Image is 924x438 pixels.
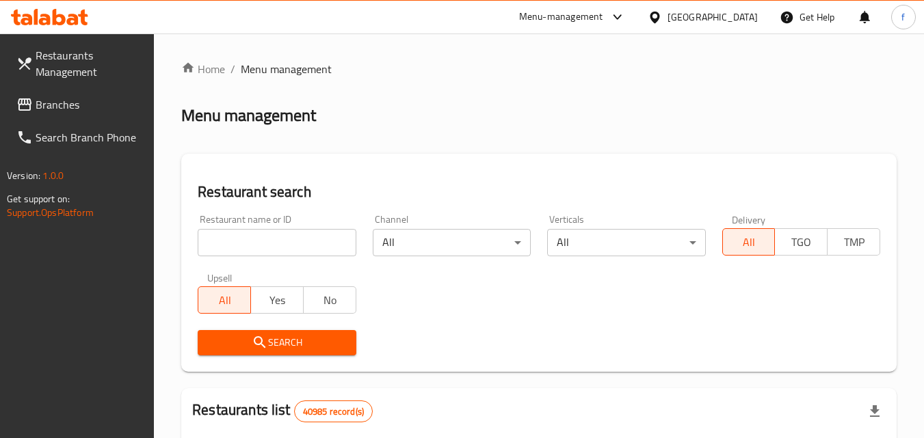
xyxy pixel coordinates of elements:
input: Search for restaurant name or ID.. [198,229,356,256]
div: Export file [858,395,891,428]
button: Yes [250,286,304,314]
span: Version: [7,167,40,184]
span: Restaurants Management [36,47,144,80]
span: 40985 record(s) [295,405,372,418]
span: All [204,290,246,310]
div: All [547,229,705,256]
div: All [373,229,531,256]
span: Get support on: [7,190,70,208]
button: TGO [774,228,828,256]
span: Search [209,334,345,351]
span: f [901,10,905,25]
label: Upsell [207,273,233,282]
a: Home [181,61,225,77]
button: No [303,286,356,314]
a: Restaurants Management [5,39,155,88]
nav: breadcrumb [181,61,897,77]
h2: Restaurant search [198,182,880,202]
button: TMP [827,228,880,256]
span: 1.0.0 [42,167,64,184]
h2: Menu management [181,105,316,126]
li: / [230,61,235,77]
span: No [309,290,351,310]
button: All [198,286,251,314]
span: Branches [36,96,144,113]
span: Yes [256,290,298,310]
a: Branches [5,88,155,121]
a: Support.OpsPlatform [7,204,94,221]
button: Search [198,330,356,355]
a: Search Branch Phone [5,121,155,154]
span: Menu management [241,61,332,77]
div: Menu-management [519,9,603,25]
label: Delivery [732,215,766,224]
div: [GEOGRAPHIC_DATA] [668,10,758,25]
span: Search Branch Phone [36,129,144,146]
h2: Restaurants list [192,400,373,422]
button: All [722,228,776,256]
span: TGO [780,232,822,252]
div: Total records count [294,400,373,422]
span: TMP [833,232,875,252]
span: All [728,232,770,252]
